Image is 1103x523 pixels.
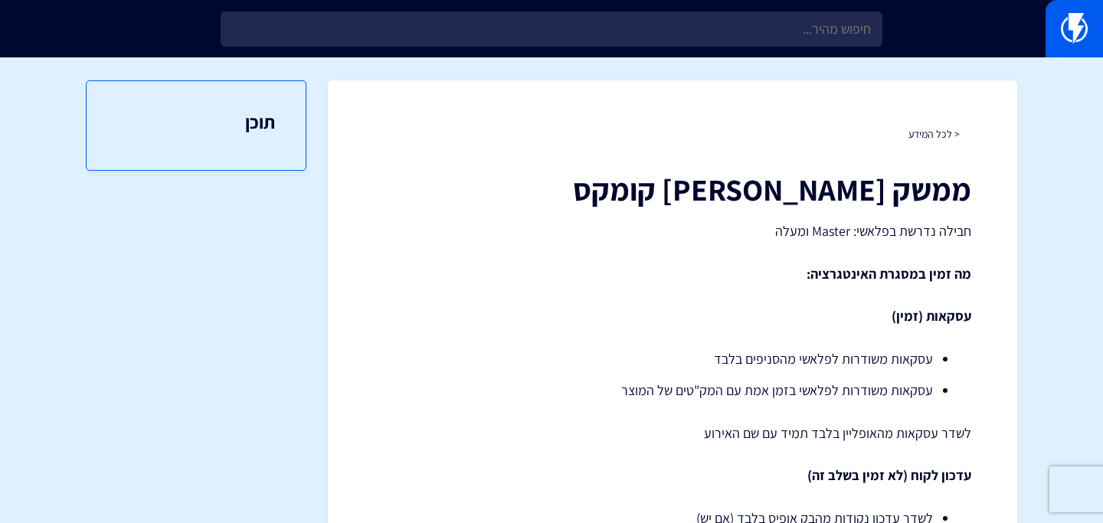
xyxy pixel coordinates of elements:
strong: עדכון לקוח (לא זמין בשלב זה) [807,466,971,484]
li: עסקאות משודרות לפלאשי מהסניפים בלבד [412,349,933,369]
p: לשדר עסקאות מהאופליין בלבד תמיד עם שם האירוע [374,423,971,443]
p: חבילה נדרשת בפלאשי: Master ומעלה [374,221,971,241]
h1: ממשק [PERSON_NAME] קומקס [374,172,971,206]
input: חיפוש מהיר... [221,11,882,47]
h3: תוכן [117,112,275,132]
strong: עסקאות (זמין) [892,307,971,325]
a: < לכל המידע [908,127,960,141]
strong: מה זמין במסגרת האינטגרציה: [807,265,971,283]
li: עסקאות משודרות לפלאשי בזמן אמת עם המק"טים של המוצר [412,381,933,400]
